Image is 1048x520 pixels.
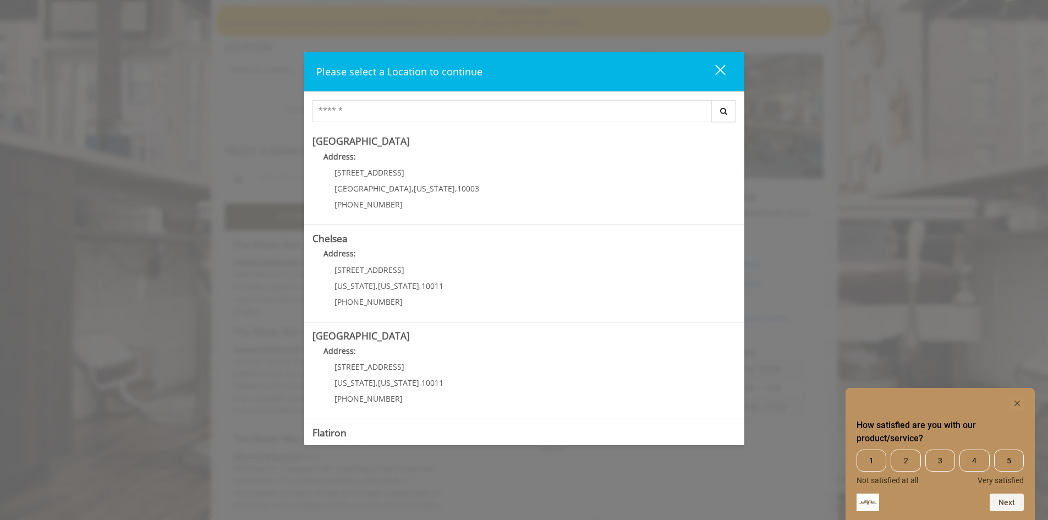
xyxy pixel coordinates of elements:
[978,476,1024,485] span: Very satisfied
[316,65,482,78] span: Please select a Location to continue
[334,393,403,404] span: [PHONE_NUMBER]
[414,183,455,194] span: [US_STATE]
[312,232,348,245] b: Chelsea
[419,281,421,291] span: ,
[421,281,443,291] span: 10011
[312,426,347,439] b: Flatiron
[376,377,378,388] span: ,
[959,450,989,472] span: 4
[334,281,376,291] span: [US_STATE]
[323,151,356,162] b: Address:
[857,450,1024,485] div: How satisfied are you with our product/service? Select an option from 1 to 5, with 1 being Not sa...
[891,450,920,472] span: 2
[411,183,414,194] span: ,
[312,329,410,342] b: [GEOGRAPHIC_DATA]
[334,167,404,178] span: [STREET_ADDRESS]
[925,450,955,472] span: 3
[378,281,419,291] span: [US_STATE]
[312,134,410,147] b: [GEOGRAPHIC_DATA]
[334,297,403,307] span: [PHONE_NUMBER]
[703,64,725,80] div: close dialog
[312,100,736,128] div: Center Select
[378,377,419,388] span: [US_STATE]
[717,107,730,115] i: Search button
[323,248,356,259] b: Address:
[323,346,356,356] b: Address:
[1011,397,1024,410] button: Hide survey
[334,377,376,388] span: [US_STATE]
[421,377,443,388] span: 10011
[334,265,404,275] span: [STREET_ADDRESS]
[695,61,732,83] button: close dialog
[857,419,1024,445] h2: How satisfied are you with our product/service? Select an option from 1 to 5, with 1 being Not sa...
[990,494,1024,511] button: Next question
[376,281,378,291] span: ,
[334,362,404,372] span: [STREET_ADDRESS]
[334,183,411,194] span: [GEOGRAPHIC_DATA]
[455,183,457,194] span: ,
[857,476,918,485] span: Not satisfied at all
[994,450,1024,472] span: 5
[334,199,403,210] span: [PHONE_NUMBER]
[857,450,886,472] span: 1
[312,100,712,122] input: Search Center
[857,397,1024,511] div: How satisfied are you with our product/service? Select an option from 1 to 5, with 1 being Not sa...
[457,183,479,194] span: 10003
[419,377,421,388] span: ,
